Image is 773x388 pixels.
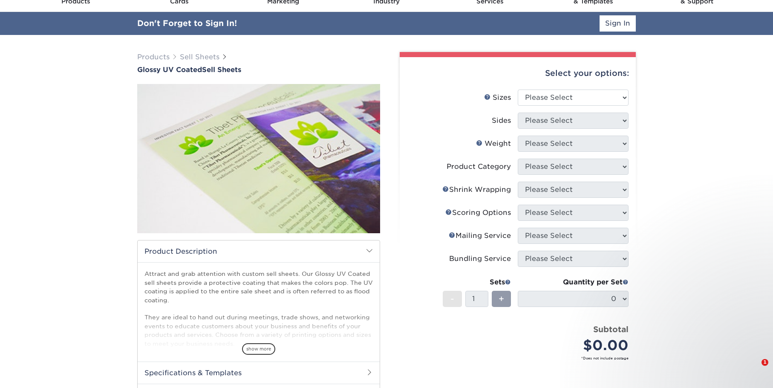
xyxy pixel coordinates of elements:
span: 1 [761,359,768,366]
p: Attract and grab attention with custom sell sheets. Our Glossy UV Coated sell sheets provide a pr... [144,269,373,348]
a: Sign In [600,15,636,32]
iframe: Google Customer Reviews [2,362,72,385]
img: Glossy UV Coated 01 [137,75,380,243]
div: Product Category [447,162,511,172]
div: Bundling Service [449,254,511,264]
iframe: Intercom live chat [744,359,764,379]
a: Products [137,53,170,61]
div: Weight [476,139,511,149]
span: show more [242,343,275,355]
span: + [499,292,504,305]
div: Sets [443,277,511,287]
a: Glossy UV CoatedSell Sheets [137,66,380,74]
h1: Sell Sheets [137,66,380,74]
h2: Product Description [138,240,380,262]
div: Scoring Options [445,208,511,218]
div: Shrink Wrapping [442,185,511,195]
div: Mailing Service [449,231,511,241]
small: *Does not include postage [413,356,629,361]
span: - [450,292,454,305]
span: Glossy UV Coated [137,66,202,74]
div: Sides [492,116,511,126]
iframe: Intercom notifications message [603,209,773,365]
a: Sell Sheets [180,53,219,61]
strong: Subtotal [593,324,629,334]
div: Sizes [484,93,511,103]
div: Select your options: [407,57,629,90]
div: Don't Forget to Sign In! [137,17,237,29]
div: $0.00 [524,335,629,356]
h2: Specifications & Templates [138,362,380,384]
div: Quantity per Set [518,277,629,287]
